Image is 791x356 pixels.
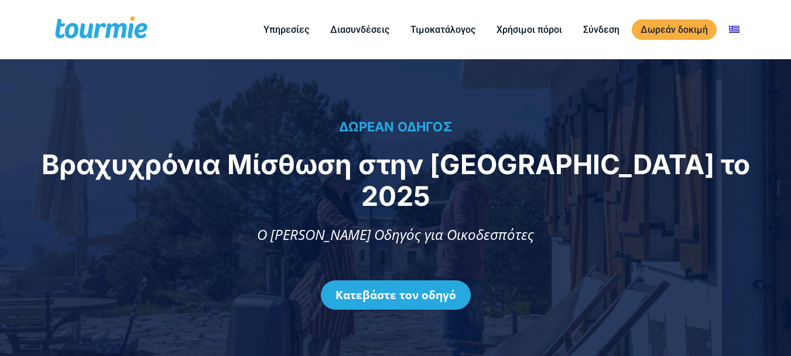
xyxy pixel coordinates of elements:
a: Δωρεάν δοκιμή [632,19,717,40]
span: Ο [PERSON_NAME] Οδηγός για Οικοδεσπότες [257,225,534,244]
a: Χρήσιμοι πόροι [488,22,571,37]
a: Υπηρεσίες [255,22,318,37]
a: Σύνδεση [574,22,628,37]
a: Διασυνδέσεις [321,22,398,37]
a: Τιμοκατάλογος [402,22,484,37]
a: Κατεβάστε τον οδηγό [321,280,471,310]
span: ΔΩΡΕΑΝ ΟΔΗΓΟΣ [339,119,452,134]
span: Βραχυχρόνια Μίσθωση στην [GEOGRAPHIC_DATA] το 2025 [42,148,750,212]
